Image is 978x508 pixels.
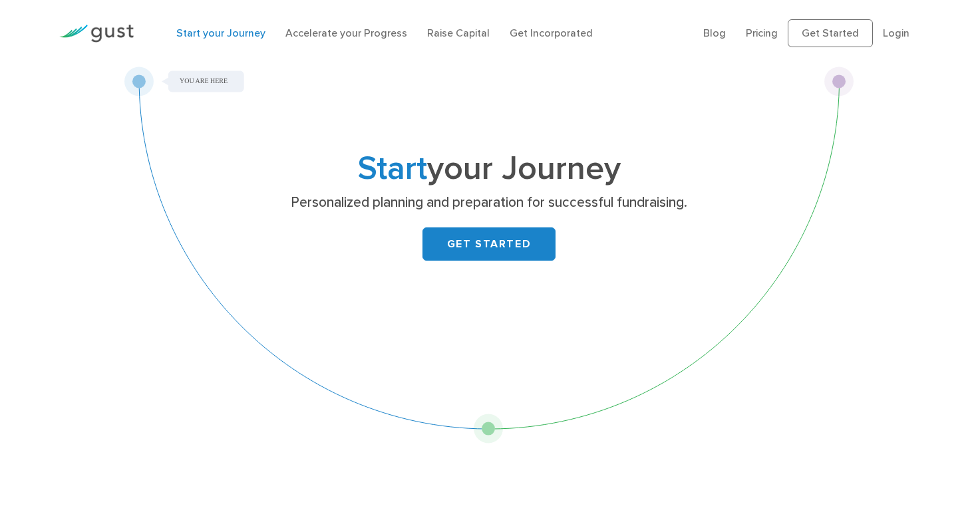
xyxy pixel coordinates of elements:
[788,19,873,47] a: Get Started
[59,25,134,43] img: Gust Logo
[226,154,752,184] h1: your Journey
[358,149,427,188] span: Start
[422,227,556,261] a: GET STARTED
[176,27,265,39] a: Start your Journey
[883,27,909,39] a: Login
[427,27,490,39] a: Raise Capital
[746,27,778,39] a: Pricing
[285,27,407,39] a: Accelerate your Progress
[510,27,593,39] a: Get Incorporated
[703,27,726,39] a: Blog
[232,193,747,212] p: Personalized planning and preparation for successful fundraising.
